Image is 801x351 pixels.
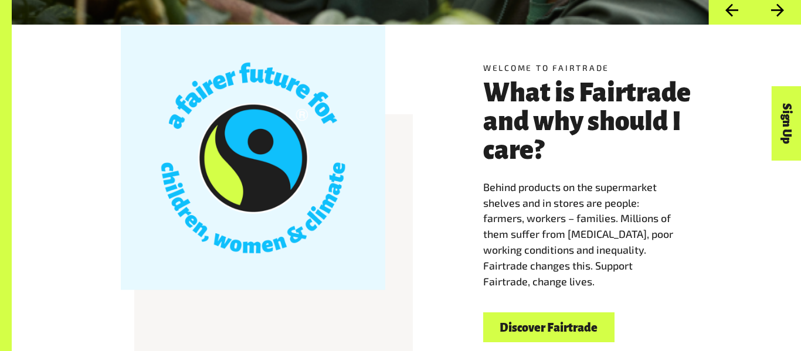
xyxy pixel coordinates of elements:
[483,62,692,74] h5: Welcome to Fairtrade
[483,79,692,165] h3: What is Fairtrade and why should I care?
[483,312,615,342] a: Discover Fairtrade
[483,180,673,288] span: Behind products on the supermarket shelves and in stores are people: farmers, workers – families....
